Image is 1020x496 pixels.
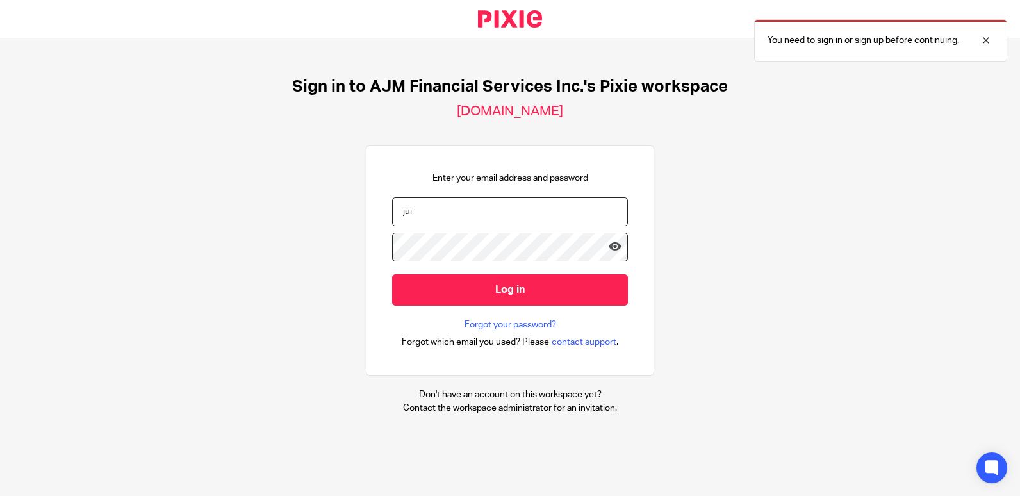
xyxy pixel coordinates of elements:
[403,402,617,415] p: Contact the workspace administrator for an invitation.
[552,336,616,349] span: contact support
[768,34,959,47] p: You need to sign in or sign up before continuing.
[457,103,563,120] h2: [DOMAIN_NAME]
[403,388,617,401] p: Don't have an account on this workspace yet?
[402,336,549,349] span: Forgot which email you used? Please
[392,274,628,306] input: Log in
[402,335,619,349] div: .
[465,318,556,331] a: Forgot your password?
[392,197,628,226] input: name@example.com
[292,77,728,97] h1: Sign in to AJM Financial Services Inc.'s Pixie workspace
[432,172,588,185] p: Enter your email address and password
